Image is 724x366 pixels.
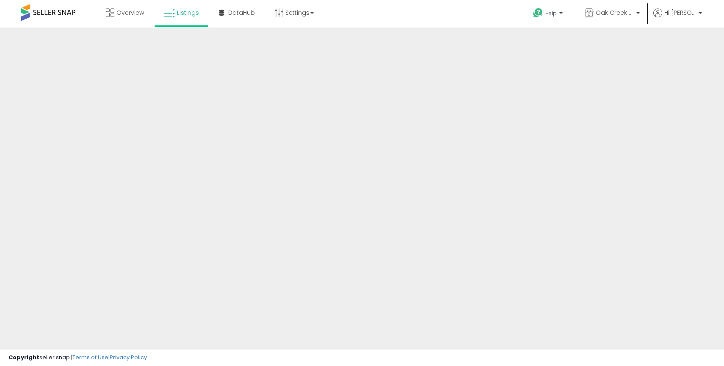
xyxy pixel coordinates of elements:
span: Overview [116,8,144,17]
div: seller snap | | [8,354,147,362]
a: Help [526,1,571,28]
a: Privacy Policy [110,353,147,361]
span: Help [545,10,557,17]
a: Hi [PERSON_NAME] [653,8,702,28]
a: Terms of Use [72,353,108,361]
i: Get Help [533,8,543,18]
strong: Copyright [8,353,39,361]
span: Hi [PERSON_NAME] [664,8,696,17]
span: Oak Creek Trading Company US [596,8,634,17]
span: DataHub [228,8,255,17]
span: Listings [177,8,199,17]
